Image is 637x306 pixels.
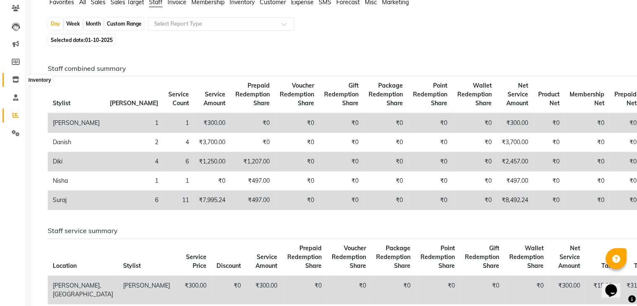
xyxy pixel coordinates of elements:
td: ₹0 [275,152,319,171]
td: ₹0 [364,133,408,152]
td: 4 [163,133,194,152]
td: 1 [105,113,163,133]
td: ₹0 [533,113,565,133]
td: ₹3,700.00 [194,133,230,152]
h6: Staff combined summary [48,65,619,73]
span: Service Count [168,91,189,107]
td: ₹0 [230,113,275,133]
td: ₹0 [565,152,609,171]
td: ₹1,207.00 [230,152,275,171]
td: ₹0 [371,276,415,304]
td: ₹8,492.24 [497,191,533,210]
td: ₹0 [275,171,319,191]
span: [PERSON_NAME] [110,99,158,107]
span: Point Redemption Share [420,244,455,270]
td: ₹0 [319,152,364,171]
td: ₹0 [452,191,497,210]
td: ₹1,250.00 [194,152,230,171]
span: Voucher Redemption Share [332,244,366,270]
span: Service Price [186,253,206,270]
td: ₹0 [504,276,549,304]
td: ₹0 [533,191,565,210]
td: ₹300.00 [497,113,533,133]
td: ₹0 [364,113,408,133]
h6: Staff service summary [48,227,619,235]
td: ₹0 [565,171,609,191]
td: ₹0 [452,171,497,191]
span: Gift Redemption Share [465,244,499,270]
td: ₹3,700.00 [497,133,533,152]
td: 6 [163,152,194,171]
td: 4 [105,152,163,171]
span: Discount [217,262,241,270]
td: ₹0 [533,133,565,152]
span: Tax [601,262,612,270]
td: ₹0 [319,171,364,191]
span: Membership Net [570,91,604,107]
span: Stylist [53,99,70,107]
td: 11 [163,191,194,210]
span: Package Redemption Share [376,244,410,270]
td: ₹0 [452,113,497,133]
td: ₹0 [565,133,609,152]
div: Week [64,18,82,30]
td: ₹0 [230,133,275,152]
span: Gift Redemption Share [324,82,358,107]
td: ₹0 [275,191,319,210]
td: 6 [105,191,163,210]
td: ₹0 [408,113,452,133]
td: ₹0 [364,152,408,171]
span: Net Service Amount [506,82,528,107]
span: Prepaid Net [614,91,637,107]
td: ₹0 [533,152,565,171]
td: ₹300.00 [175,276,211,304]
td: ₹300.00 [549,276,585,304]
span: Package Redemption Share [369,82,403,107]
td: 1 [163,113,194,133]
td: ₹0 [319,113,364,133]
td: ₹0 [408,152,452,171]
span: Service Amount [255,253,277,270]
td: 2 [105,133,163,152]
td: Danish [48,133,105,152]
td: [PERSON_NAME], [GEOGRAPHIC_DATA] [48,276,118,304]
span: Point Redemption Share [413,82,447,107]
td: ₹497.00 [497,171,533,191]
td: 1 [163,171,194,191]
td: ₹2,457.00 [497,152,533,171]
td: ₹0 [565,113,609,133]
span: Prepaid Redemption Share [287,244,322,270]
td: ₹300.00 [246,276,282,304]
td: ₹0 [364,191,408,210]
td: ₹0 [565,191,609,210]
td: ₹15.00 [585,276,617,304]
td: Nisha [48,171,105,191]
td: ₹0 [327,276,371,304]
td: ₹0 [533,171,565,191]
span: Wallet Redemption Share [457,82,492,107]
span: Stylist [123,262,141,270]
td: Suraj [48,191,105,210]
td: ₹0 [319,191,364,210]
span: Location [53,262,77,270]
td: ₹497.00 [230,191,275,210]
td: [PERSON_NAME] [48,113,105,133]
div: Month [84,18,103,30]
td: ₹0 [282,276,327,304]
td: ₹0 [211,276,246,304]
span: Wallet Redemption Share [509,244,544,270]
span: Selected date: [49,35,115,45]
span: Voucher Redemption Share [280,82,314,107]
td: ₹497.00 [230,171,275,191]
div: Inventory [26,75,53,85]
td: 1 [105,171,163,191]
td: Diki [48,152,105,171]
td: ₹0 [452,133,497,152]
span: Service Amount [204,91,225,107]
td: ₹7,995.24 [194,191,230,210]
td: [PERSON_NAME] [118,276,175,304]
td: ₹0 [415,276,460,304]
td: ₹0 [194,171,230,191]
td: ₹0 [275,133,319,152]
td: ₹0 [408,171,452,191]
